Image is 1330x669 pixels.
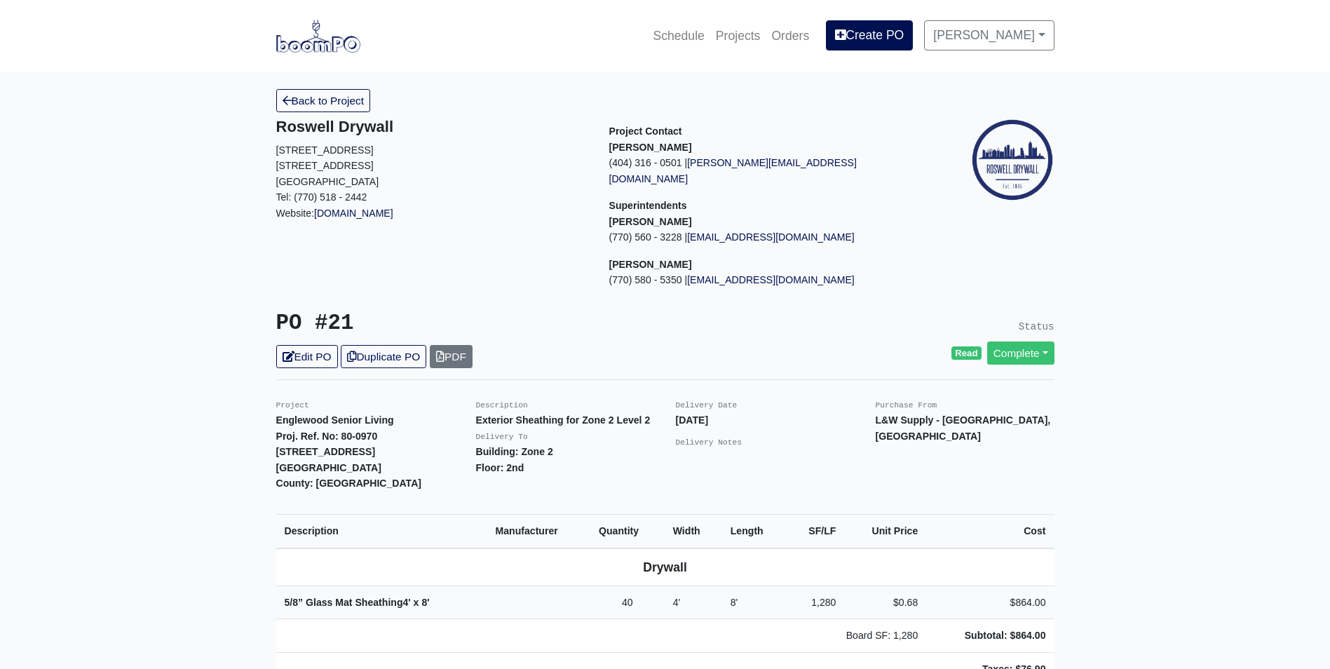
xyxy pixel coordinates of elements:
a: [EMAIL_ADDRESS][DOMAIN_NAME] [687,231,855,243]
strong: Building: Zone 2 [476,446,553,457]
span: Project Contact [609,126,682,137]
b: Drywall [643,560,687,574]
th: Quantity [590,514,665,548]
a: Duplicate PO [341,345,426,368]
a: [PERSON_NAME] [924,20,1054,50]
p: [GEOGRAPHIC_DATA] [276,174,588,190]
p: (404) 316 - 0501 | [609,155,921,187]
p: Tel: (770) 518 - 2442 [276,189,588,205]
strong: 5/8” Glass Mat Sheathing [285,597,430,608]
strong: Floor: 2nd [476,462,524,473]
strong: [PERSON_NAME] [609,216,692,227]
small: Delivery Notes [676,438,742,447]
strong: Englewood Senior Living [276,414,394,426]
th: SF/LF [787,514,844,548]
div: Website: [276,118,588,221]
span: 8' [731,597,738,608]
a: [EMAIL_ADDRESS][DOMAIN_NAME] [687,274,855,285]
a: Orders [766,20,815,51]
span: Board SF: 1,280 [846,630,918,641]
td: 1,280 [787,586,844,619]
th: Length [722,514,787,548]
h3: PO #21 [276,311,655,337]
span: 4' [673,597,681,608]
td: $864.00 [926,586,1054,619]
span: x [414,597,419,608]
a: [PERSON_NAME][EMAIL_ADDRESS][DOMAIN_NAME] [609,157,857,184]
span: 8' [421,597,429,608]
strong: [DATE] [676,414,709,426]
h5: Roswell Drywall [276,118,588,136]
p: L&W Supply - [GEOGRAPHIC_DATA], [GEOGRAPHIC_DATA] [876,412,1054,444]
td: 40 [590,586,665,619]
strong: Proj. Ref. No: 80-0970 [276,431,378,442]
a: Back to Project [276,89,371,112]
td: Subtotal: $864.00 [926,619,1054,653]
p: (770) 560 - 3228 | [609,229,921,245]
small: Status [1019,321,1054,332]
a: [DOMAIN_NAME] [314,208,393,219]
a: Complete [987,342,1054,365]
strong: [STREET_ADDRESS] [276,446,376,457]
a: Schedule [647,20,710,51]
p: [STREET_ADDRESS] [276,158,588,174]
small: Project [276,401,309,410]
small: Description [476,401,528,410]
td: $0.68 [844,586,926,619]
strong: County: [GEOGRAPHIC_DATA] [276,478,422,489]
th: Width [665,514,722,548]
th: Manufacturer [487,514,590,548]
strong: [PERSON_NAME] [609,142,692,153]
strong: Exterior Sheathing for Zone 2 Level 2 [476,414,651,426]
span: Read [951,346,982,360]
strong: [GEOGRAPHIC_DATA] [276,462,381,473]
a: Edit PO [276,345,338,368]
small: Purchase From [876,401,937,410]
span: Superintendents [609,200,687,211]
a: Projects [710,20,766,51]
th: Cost [926,514,1054,548]
small: Delivery To [476,433,528,441]
p: [STREET_ADDRESS] [276,142,588,158]
img: boomPO [276,20,360,52]
small: Delivery Date [676,401,738,410]
a: PDF [430,345,473,368]
a: Create PO [826,20,913,50]
p: (770) 580 - 5350 | [609,272,921,288]
th: Description [276,514,487,548]
strong: [PERSON_NAME] [609,259,692,270]
th: Unit Price [844,514,926,548]
span: 4' [403,597,411,608]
